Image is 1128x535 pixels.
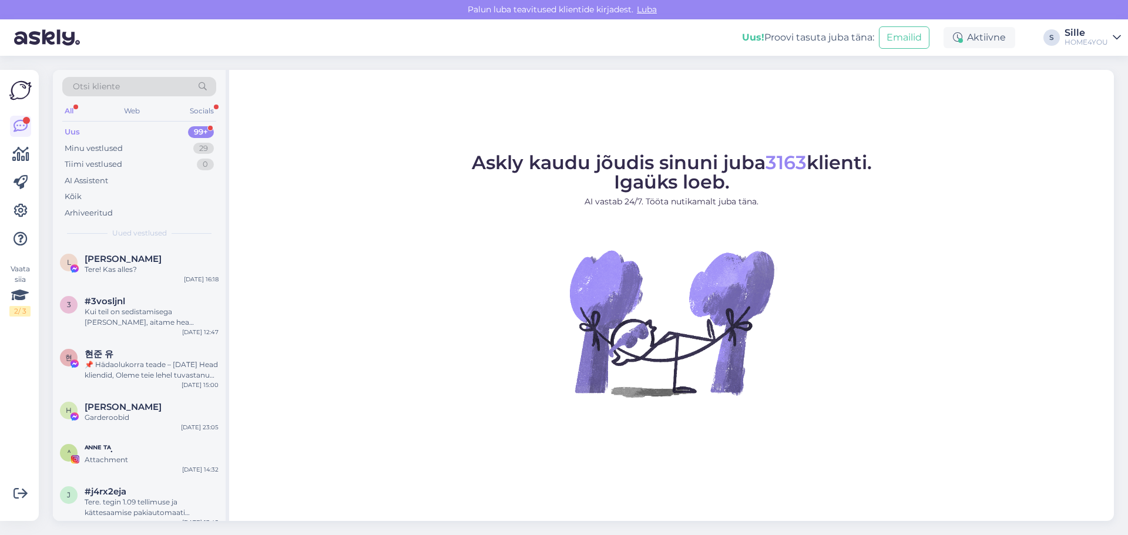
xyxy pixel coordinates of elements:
[85,402,162,412] span: Halja Kivi
[1065,28,1121,47] a: SilleHOME4YOU
[85,307,219,328] div: Kui teil on sedistamisega [PERSON_NAME], aitame hea meelega. Siin saate broneerida aja kõneks: [U...
[65,175,108,187] div: AI Assistent
[766,151,807,174] span: 3163
[66,406,72,415] span: H
[85,455,219,465] div: Attachment
[65,159,122,170] div: Tiimi vestlused
[184,275,219,284] div: [DATE] 16:18
[1065,28,1108,38] div: Sille
[182,381,219,389] div: [DATE] 15:00
[67,258,71,267] span: L
[187,103,216,119] div: Socials
[472,196,872,208] p: AI vastab 24/7. Tööta nutikamalt juba täna.
[65,126,80,138] div: Uus
[68,448,70,457] span: ᴬ
[182,518,219,527] div: [DATE] 13:45
[85,359,219,381] div: 📌 Hädaolukorra teade – [DATE] Head kliendid, Oleme teie lehel tuvastanud sisu, mis [PERSON_NAME] ...
[9,264,31,317] div: Vaata siia
[65,207,113,219] div: Arhiveeritud
[879,26,929,49] button: Emailid
[122,103,142,119] div: Web
[85,444,113,455] span: ᴬᴺᴺᴱ ᵀᴬ.
[85,264,219,275] div: Tere! Kas alles?
[182,328,219,337] div: [DATE] 12:47
[85,296,125,307] span: #3vosljnl
[62,103,76,119] div: All
[1065,38,1108,47] div: HOME4YOU
[193,143,214,154] div: 29
[742,32,764,43] b: Uus!
[65,353,72,362] span: 현
[633,4,660,15] span: Luba
[197,159,214,170] div: 0
[65,191,82,203] div: Kõik
[112,228,167,238] span: Uued vestlused
[85,254,162,264] span: Liis Leesi
[472,151,872,193] span: Askly kaudu jõudis sinuni juba klienti. Igaüks loeb.
[181,423,219,432] div: [DATE] 23:05
[85,412,219,423] div: Garderoobid
[182,465,219,474] div: [DATE] 14:32
[85,486,126,497] span: #j4rx2eja
[742,31,874,45] div: Proovi tasuta juba täna:
[1043,29,1060,46] div: S
[188,126,214,138] div: 99+
[85,497,219,518] div: Tere. tegin 1.09 tellimuse ja kättesaamise pakiautomaati [GEOGRAPHIC_DATA] Lasnamägi aga pole vee...
[566,217,777,429] img: No Chat active
[9,79,32,102] img: Askly Logo
[944,27,1015,48] div: Aktiivne
[9,306,31,317] div: 2 / 3
[67,490,70,499] span: j
[73,80,120,93] span: Otsi kliente
[67,300,71,309] span: 3
[65,143,123,154] div: Minu vestlused
[85,349,113,359] span: 현준 유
